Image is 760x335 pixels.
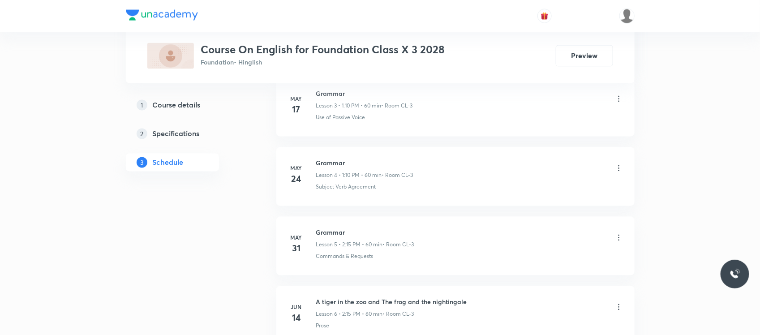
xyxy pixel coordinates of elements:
h6: May [288,234,305,242]
p: 2 [137,129,147,139]
p: Lesson 4 • 1:10 PM • 60 min [316,172,382,180]
img: Dipti [619,9,635,24]
p: Use of Passive Voice [316,114,365,122]
p: • Room CL-3 [383,310,414,318]
h6: A tiger in the zoo and The frog and the nightingale [316,297,467,307]
p: 1 [137,100,147,111]
p: • Room CL-3 [382,102,413,110]
h6: Grammar [316,159,413,168]
h6: Grammar [316,89,413,99]
h5: Schedule [153,157,184,168]
a: 1Course details [126,96,248,114]
h6: Jun [288,303,305,311]
img: avatar [541,12,549,20]
p: Subject Verb Agreement [316,183,376,191]
p: Lesson 6 • 2:15 PM • 60 min [316,310,383,318]
a: 2Specifications [126,125,248,143]
h6: Grammar [316,228,414,237]
p: Foundation • Hinglish [201,58,445,67]
p: • Room CL-3 [383,241,414,249]
p: • Room CL-3 [382,172,413,180]
h4: 24 [288,172,305,186]
button: Preview [556,45,613,67]
a: Company Logo [126,10,198,23]
h4: 31 [288,242,305,255]
h6: May [288,164,305,172]
h4: 14 [288,311,305,325]
button: avatar [537,9,552,23]
h3: Course On English for Foundation Class X 3 2028 [201,43,445,56]
p: Lesson 5 • 2:15 PM • 60 min [316,241,383,249]
h5: Course details [153,100,201,111]
h5: Specifications [153,129,200,139]
img: Company Logo [126,10,198,21]
p: 3 [137,157,147,168]
h6: May [288,95,305,103]
h4: 17 [288,103,305,116]
p: Commands & Requests [316,253,374,261]
img: ttu [730,269,740,279]
p: Prose [316,322,330,330]
img: 8E107C2A-8F50-454E-9004-8142362B2BEF_plus.png [147,43,194,69]
p: Lesson 3 • 1:10 PM • 60 min [316,102,382,110]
